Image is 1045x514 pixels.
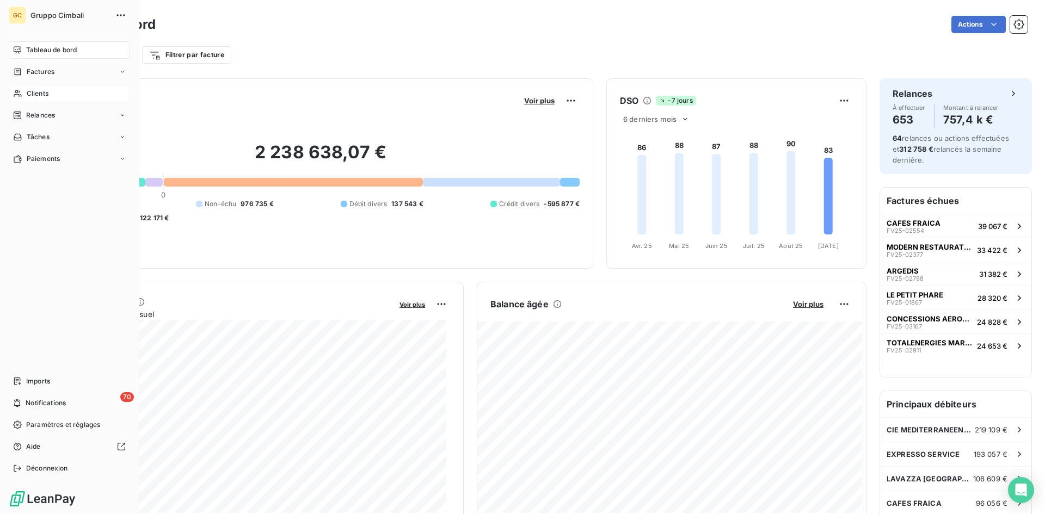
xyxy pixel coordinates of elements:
button: TOTALENERGIES MARKETINGFV25-0291124 653 € [880,333,1031,357]
span: 0 [161,190,165,199]
span: EXPRESSO SERVICE [887,450,960,459]
span: LE PETIT PHARE [887,290,943,299]
span: -595 877 € [544,199,580,209]
span: Non-échu [205,199,236,209]
span: CAFES FRAICA [887,219,941,227]
span: CIE MEDITERRANEENNE DES CAFES [887,425,975,434]
span: FV25-03167 [887,323,922,330]
span: -7 jours [656,96,696,106]
span: FV25-02377 [887,251,923,258]
tspan: Mai 25 [669,242,689,250]
span: Montant à relancer [943,104,999,111]
span: Déconnexion [26,463,68,473]
span: Débit divers [349,199,388,209]
span: Relances [26,110,55,120]
span: Voir plus [399,301,425,308]
tspan: Juil. 25 [743,242,765,250]
button: Voir plus [790,299,827,309]
button: CONCESSIONS AEROPORTS FRFV25-0316724 828 € [880,309,1031,333]
span: 31 382 € [979,270,1007,278]
img: Logo LeanPay [9,490,76,507]
tspan: Avr. 25 [632,242,652,250]
span: 24 653 € [977,342,1007,350]
button: ARGEDISFV25-0279831 382 € [880,262,1031,286]
button: Actions [951,16,1006,33]
span: 6 derniers mois [623,115,677,123]
h6: Principaux débiteurs [880,391,1031,417]
tspan: Juin 25 [705,242,728,250]
h2: 2 238 638,07 € [62,141,580,174]
span: 219 109 € [975,425,1007,434]
span: FV25-02798 [887,275,924,282]
span: 64 [893,134,902,143]
span: FV25-02911 [887,347,921,354]
span: 137 543 € [391,199,423,209]
span: 70 [120,392,134,402]
button: Voir plus [396,299,428,309]
h6: Factures échues [880,188,1031,214]
span: 193 057 € [974,450,1007,459]
span: Notifications [26,398,66,408]
span: 96 056 € [976,499,1007,507]
h4: 757,4 k € [943,111,999,128]
button: Filtrer par facture [142,46,231,64]
span: Crédit divers [499,199,540,209]
span: 24 828 € [977,318,1007,326]
span: Voir plus [793,300,823,308]
button: CAFES FRAICAFV25-0255439 067 € [880,214,1031,238]
button: MODERN RESTAURATION GESTIONFV25-0237733 422 € [880,238,1031,262]
a: Aide [9,438,130,455]
span: 28 320 € [978,294,1007,302]
h6: DSO [620,94,638,107]
span: CONCESSIONS AEROPORTS FR [887,314,973,323]
span: CAFES FRAICA [887,499,942,507]
tspan: [DATE] [818,242,839,250]
span: 976 735 € [241,199,273,209]
span: À effectuer [893,104,925,111]
span: 312 758 € [899,145,933,153]
span: -122 171 € [137,213,169,223]
span: FV25-02554 [887,227,924,234]
span: Tableau de bord [26,45,77,55]
h6: Balance âgée [490,298,549,311]
span: ARGEDIS [887,267,919,275]
button: Voir plus [521,96,558,106]
span: Paramètres et réglages [26,420,100,430]
span: Chiffre d'affaires mensuel [62,308,392,320]
button: LE PETIT PHAREFV25-0186728 320 € [880,286,1031,309]
h4: 653 [893,111,925,128]
span: relances ou actions effectuées et relancés la semaine dernière. [893,134,1009,164]
span: TOTALENERGIES MARKETING [887,338,973,347]
div: GC [9,7,26,24]
span: Factures [27,67,54,77]
span: 33 422 € [977,246,1007,255]
span: Tâches [27,132,50,142]
div: Open Intercom Messenger [1008,477,1034,503]
span: 39 067 € [978,222,1007,231]
span: Aide [26,442,41,451]
span: LAVAZZA [GEOGRAPHIC_DATA] [887,474,973,483]
span: FV25-01867 [887,299,922,306]
span: Voir plus [524,96,555,105]
h6: Relances [893,87,932,100]
tspan: Août 25 [779,242,803,250]
span: MODERN RESTAURATION GESTION [887,243,973,251]
span: Imports [26,376,50,386]
span: Gruppo Cimbali [30,11,109,20]
span: Clients [27,89,48,98]
span: Paiements [27,154,60,164]
span: 106 609 € [973,474,1007,483]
